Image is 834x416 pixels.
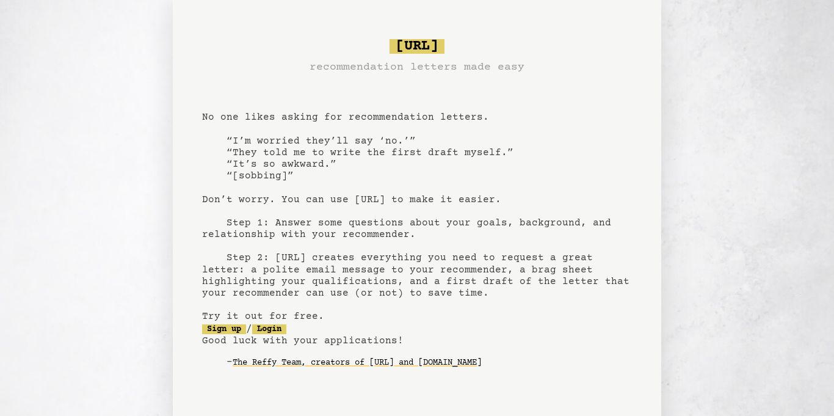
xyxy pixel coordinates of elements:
a: The Reffy Team, creators of [URL] and [DOMAIN_NAME] [233,353,482,373]
span: [URL] [390,39,444,54]
pre: No one likes asking for recommendation letters. “I’m worried they’ll say ‘no.’” “They told me to ... [202,34,632,392]
div: - [227,357,632,369]
a: Sign up [202,324,246,334]
h3: recommendation letters made easy [310,59,524,76]
a: Login [252,324,286,334]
